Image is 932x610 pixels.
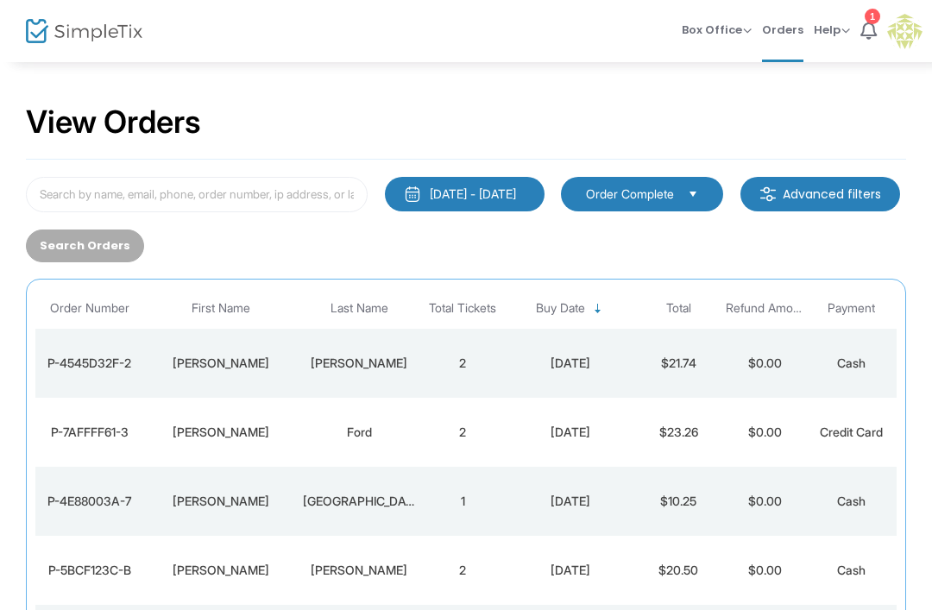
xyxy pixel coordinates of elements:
div: P-4E88003A-7 [40,493,139,510]
td: 2 [419,329,506,398]
div: P-4545D32F-2 [40,355,139,372]
div: Kathy [148,355,294,372]
td: $20.50 [635,536,721,605]
span: Sortable [591,302,605,316]
span: Credit Card [820,424,883,439]
div: 8/10/2025 [510,493,631,510]
th: Total [635,288,721,329]
input: Search by name, email, phone, order number, ip address, or last 4 digits of card [26,177,368,212]
td: $21.74 [635,329,721,398]
img: filter [759,186,777,203]
span: Buy Date [536,301,585,316]
div: 1 [865,9,880,24]
td: 2 [419,398,506,467]
div: P-7AFFFF61-3 [40,424,139,441]
div: 8/10/2025 [510,562,631,579]
span: Cash [837,355,866,370]
td: $0.00 [721,398,808,467]
td: $10.25 [635,467,721,536]
span: First Name [192,301,250,316]
div: William [148,493,294,510]
td: 2 [419,536,506,605]
div: P-5BCF123C-B [40,562,139,579]
span: Order Complete [586,186,674,203]
td: $23.26 [635,398,721,467]
span: Payment [828,301,875,316]
m-button: Advanced filters [740,177,900,211]
button: [DATE] - [DATE] [385,177,545,211]
th: Total Tickets [419,288,506,329]
div: LaValley [303,562,415,579]
span: Cash [837,494,866,508]
div: Mansfield [303,493,415,510]
div: [DATE] - [DATE] [430,186,516,203]
td: 1 [419,467,506,536]
div: Paterno [303,355,415,372]
td: $0.00 [721,467,808,536]
span: Cash [837,563,866,577]
span: Last Name [331,301,388,316]
div: 8/15/2025 [510,424,631,441]
div: 8/16/2025 [510,355,631,372]
td: $0.00 [721,329,808,398]
div: Nancy [148,424,294,441]
span: Box Office [682,22,752,38]
span: Help [814,22,850,38]
button: Select [681,185,705,204]
div: Ford [303,424,415,441]
span: Order Number [50,301,129,316]
span: Orders [762,8,803,52]
div: Tara [148,562,294,579]
th: Refund Amount [721,288,808,329]
td: $0.00 [721,536,808,605]
img: monthly [404,186,421,203]
h2: View Orders [26,104,201,141]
